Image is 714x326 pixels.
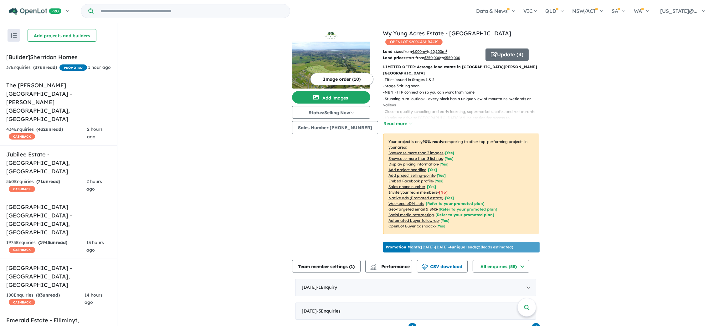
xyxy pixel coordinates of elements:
a: Wy Yung Acres Estate - [GEOGRAPHIC_DATA] [383,30,511,37]
p: from [383,48,481,55]
img: line-chart.svg [371,264,376,267]
span: [ Yes ] [427,184,436,189]
span: [Refer to your promoted plan] [435,212,494,217]
span: 71 [38,179,43,184]
button: Sales Number:[PHONE_NUMBER] [292,121,378,134]
p: - Stunning rural outlook - every block has a unique view of mountains. wetlands or valleys [383,96,544,109]
p: - NBN FTTP connection so you can work from home [383,89,544,95]
span: 2 hours ago [86,179,102,192]
button: Add images [292,91,370,104]
span: [Yes] [445,196,454,200]
img: sort.svg [11,33,17,38]
div: 37 Enquir ies [6,64,87,71]
span: OPENLOT $ 200 CASHBACK [385,39,443,45]
h5: [GEOGRAPHIC_DATA] - [GEOGRAPHIC_DATA] , [GEOGRAPHIC_DATA] [6,264,111,289]
u: Invite your team members [388,190,437,195]
u: $ 350,000 [424,55,440,60]
u: Showcase more than 3 listings [388,156,443,161]
p: - Close to quality schooling and early learning, supermarkets, cafes and restaurants [383,109,544,115]
p: LIMITED OFFER: Acreage land estate in [GEOGRAPHIC_DATA][PERSON_NAME][GEOGRAPHIC_DATA] [383,64,539,77]
u: Add project headline [388,167,426,172]
span: 432 [38,126,46,132]
u: Native ads (Promoted estate) [388,196,443,200]
u: Social media retargeting [388,212,434,217]
span: - 1 Enquir y [317,284,337,290]
span: [ Yes ] [439,162,449,166]
u: Showcase more than 3 images [388,150,444,155]
p: - Titles issued in Stages 1 & 2 [383,77,544,83]
u: Geo-targeted email & SMS [388,207,437,211]
span: [US_STATE]@... [660,8,697,14]
span: 37 [35,64,40,70]
u: $ 550,000 [444,55,460,60]
span: [ Yes ] [428,167,437,172]
strong: ( unread) [36,292,60,298]
span: to [440,55,460,60]
strong: ( unread) [36,126,63,132]
input: Try estate name, suburb, builder or developer [95,4,289,18]
u: OpenLot Buyer Cashback [388,224,435,228]
strong: ( unread) [33,64,57,70]
button: CSV download [417,260,468,273]
span: [ Yes ] [445,150,454,155]
button: All enquiries (58) [473,260,529,273]
u: Sales phone number [388,184,425,189]
button: Read more [383,120,413,127]
span: PROMOTED [59,64,87,71]
span: CASHBACK [9,186,35,192]
div: 560 Enquir ies [6,178,86,193]
b: Land sizes [383,49,403,54]
img: download icon [422,264,428,270]
u: Add project selling-points [388,173,435,178]
span: [ Yes ] [444,156,454,161]
img: Openlot PRO Logo White [9,8,61,15]
img: Wy Yung Acres Estate - Wy Yung [292,42,370,89]
u: Embed Facebook profile [388,179,433,183]
p: - 10 minute drive to [GEOGRAPHIC_DATA] V/Line station for access to [GEOGRAPHIC_DATA] [383,115,544,128]
sup: 2 [445,49,447,52]
h5: [GEOGRAPHIC_DATA] [GEOGRAPHIC_DATA] - [GEOGRAPHIC_DATA] , [GEOGRAPHIC_DATA] [6,203,111,237]
span: [Refer to your promoted plan] [426,201,485,206]
u: Display pricing information [388,162,438,166]
span: [ Yes ] [434,179,444,183]
span: CASHBACK [9,299,35,305]
div: [DATE] [295,279,536,296]
span: 1945 [40,240,50,245]
sup: 2 [425,49,427,52]
span: 1 hour ago [88,64,111,70]
button: Add projects and builders [28,29,96,42]
span: [Yes] [440,218,449,223]
span: Performance [371,264,410,269]
div: 1975 Enquir ies [6,239,86,254]
span: 1 [351,264,353,269]
button: Status:Selling Now [292,106,370,119]
span: - 3 Enquir ies [317,308,341,314]
b: Land prices [383,55,405,60]
span: [Yes] [436,224,445,228]
div: [DATE] [295,303,536,320]
span: 13 hours ago [86,240,104,253]
span: [Refer to your promoted plan] [439,207,497,211]
span: CASHBACK [9,133,35,140]
p: Your project is only comparing to other top-performing projects in your area: - - - - - - - - - -... [383,134,539,234]
b: 4 unique leads [449,245,477,249]
span: 14 hours ago [85,292,103,305]
span: 2 hours ago [87,126,103,140]
button: Image order (10) [310,73,373,85]
div: 434 Enquir ies [6,126,87,141]
strong: ( unread) [36,179,60,184]
img: Wy Yung Acres Estate - Wy Yung Logo [295,32,368,39]
u: 4,000 m [412,49,427,54]
b: Promotion Month: [386,245,421,249]
strong: ( unread) [38,240,67,245]
b: 90 % ready [423,139,443,144]
p: start from [383,55,481,61]
p: - Stage 3 titling soon [383,83,544,89]
span: 83 [38,292,43,298]
h5: Jubilee Estate - [GEOGRAPHIC_DATA] , [GEOGRAPHIC_DATA] [6,150,111,176]
span: to [427,49,447,54]
h5: [Builder] Sherridon Homes [6,53,111,61]
h5: The [PERSON_NAME][GEOGRAPHIC_DATA] - [PERSON_NAME][GEOGRAPHIC_DATA] , [GEOGRAPHIC_DATA] [6,81,111,123]
a: Wy Yung Acres Estate - Wy Yung LogoWy Yung Acres Estate - Wy Yung [292,29,370,89]
u: 20,100 m [430,49,447,54]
